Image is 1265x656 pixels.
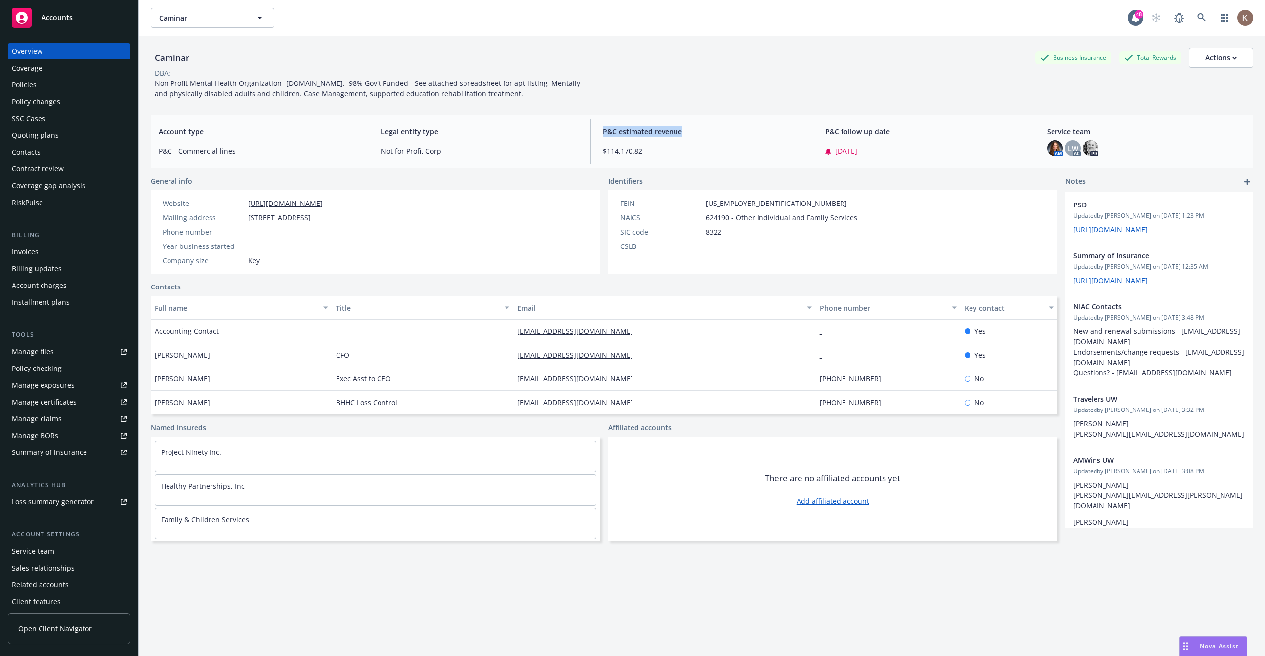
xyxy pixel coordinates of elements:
[381,126,579,137] span: Legal entity type
[8,111,130,126] a: SSC Cases
[8,77,130,93] a: Policies
[8,480,130,490] div: Analytics hub
[8,230,130,240] div: Billing
[8,394,130,410] a: Manage certificates
[8,594,130,610] a: Client features
[336,326,338,336] span: -
[517,374,641,383] a: [EMAIL_ADDRESS][DOMAIN_NAME]
[1189,48,1253,68] button: Actions
[12,361,62,376] div: Policy checking
[1073,394,1220,404] span: Travelers UW
[155,350,210,360] span: [PERSON_NAME]
[825,126,1023,137] span: P&C follow up date
[706,227,721,237] span: 8322
[820,398,889,407] a: [PHONE_NUMBER]
[974,397,984,408] span: No
[42,14,73,22] span: Accounts
[155,326,219,336] span: Accounting Contact
[155,68,173,78] div: DBA: -
[161,448,221,457] a: Project Ninety Inc.
[161,481,245,491] a: Healthy Partnerships, Inc
[706,212,857,223] span: 624190 - Other Individual and Family Services
[1146,8,1166,28] a: Start snowing
[159,146,357,156] span: P&C - Commercial lines
[8,178,130,194] a: Coverage gap analysis
[965,303,1043,313] div: Key contact
[1073,480,1245,511] p: [PERSON_NAME] [PERSON_NAME][EMAIL_ADDRESS][PERSON_NAME][DOMAIN_NAME]
[797,496,869,506] a: Add affiliated account
[517,327,641,336] a: [EMAIL_ADDRESS][DOMAIN_NAME]
[1065,176,1086,188] span: Notes
[8,445,130,460] a: Summary of insurance
[155,303,317,313] div: Full name
[151,176,192,186] span: General info
[1135,10,1143,19] div: 48
[820,327,830,336] a: -
[155,373,210,384] span: [PERSON_NAME]
[1065,386,1253,447] div: Travelers UWUpdatedby [PERSON_NAME] on [DATE] 3:32 PM[PERSON_NAME] [PERSON_NAME][EMAIL_ADDRESS][D...
[12,394,77,410] div: Manage certificates
[974,350,986,360] span: Yes
[12,577,69,593] div: Related accounts
[12,294,70,310] div: Installment plans
[8,127,130,143] a: Quoting plans
[159,13,245,23] span: Caminar
[1073,225,1148,234] a: [URL][DOMAIN_NAME]
[248,212,311,223] span: [STREET_ADDRESS]
[1073,406,1245,414] span: Updated by [PERSON_NAME] on [DATE] 3:32 PM
[336,373,391,384] span: Exec Asst to CEO
[8,94,130,110] a: Policy changes
[8,244,130,260] a: Invoices
[1073,301,1220,312] span: NIAC Contacts
[1065,293,1253,386] div: NIAC ContactsUpdatedby [PERSON_NAME] on [DATE] 3:48 PMNew and renewal submissions - [EMAIL_ADDRES...
[1065,447,1253,545] div: AMWins UWUpdatedby [PERSON_NAME] on [DATE] 3:08 PM[PERSON_NAME] [PERSON_NAME][EMAIL_ADDRESS][PERS...
[8,344,130,360] a: Manage files
[1065,243,1253,293] div: Summary of InsuranceUpdatedby [PERSON_NAME] on [DATE] 12:35 AM[URL][DOMAIN_NAME]
[820,350,830,360] a: -
[151,8,274,28] button: Caminar
[12,60,42,76] div: Coverage
[765,472,900,484] span: There are no affiliated accounts yet
[336,397,397,408] span: BHHC Loss Control
[8,377,130,393] a: Manage exposures
[12,161,64,177] div: Contract review
[820,303,946,313] div: Phone number
[12,543,54,559] div: Service team
[12,94,60,110] div: Policy changes
[620,241,702,251] div: CSLB
[12,77,37,93] div: Policies
[608,176,643,186] span: Identifiers
[706,241,708,251] span: -
[8,543,130,559] a: Service team
[8,560,130,576] a: Sales relationships
[12,261,62,277] div: Billing updates
[151,282,181,292] a: Contacts
[12,594,61,610] div: Client features
[336,303,499,313] div: Title
[1073,517,1245,537] p: [PERSON_NAME] [PERSON_NAME][EMAIL_ADDRESS][DOMAIN_NAME]
[1065,192,1253,243] div: PSDUpdatedby [PERSON_NAME] on [DATE] 1:23 PM[URL][DOMAIN_NAME]
[816,296,961,320] button: Phone number
[8,428,130,444] a: Manage BORs
[8,361,130,376] a: Policy checking
[8,411,130,427] a: Manage claims
[1083,140,1098,156] img: photo
[1073,418,1245,439] p: [PERSON_NAME] [PERSON_NAME][EMAIL_ADDRESS][DOMAIN_NAME]
[1169,8,1189,28] a: Report a Bug
[1073,262,1245,271] span: Updated by [PERSON_NAME] on [DATE] 12:35 AM
[8,577,130,593] a: Related accounts
[248,255,260,266] span: Key
[517,303,801,313] div: Email
[1205,48,1237,67] div: Actions
[8,278,130,293] a: Account charges
[12,111,45,126] div: SSC Cases
[1237,10,1253,26] img: photo
[961,296,1057,320] button: Key contact
[151,51,193,64] div: Caminar
[163,227,244,237] div: Phone number
[517,398,641,407] a: [EMAIL_ADDRESS][DOMAIN_NAME]
[12,344,54,360] div: Manage files
[155,79,582,98] span: Non Profit Mental Health Organization- [DOMAIN_NAME]. 98% Gov't Funded- See attached spreadsheet ...
[12,244,39,260] div: Invoices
